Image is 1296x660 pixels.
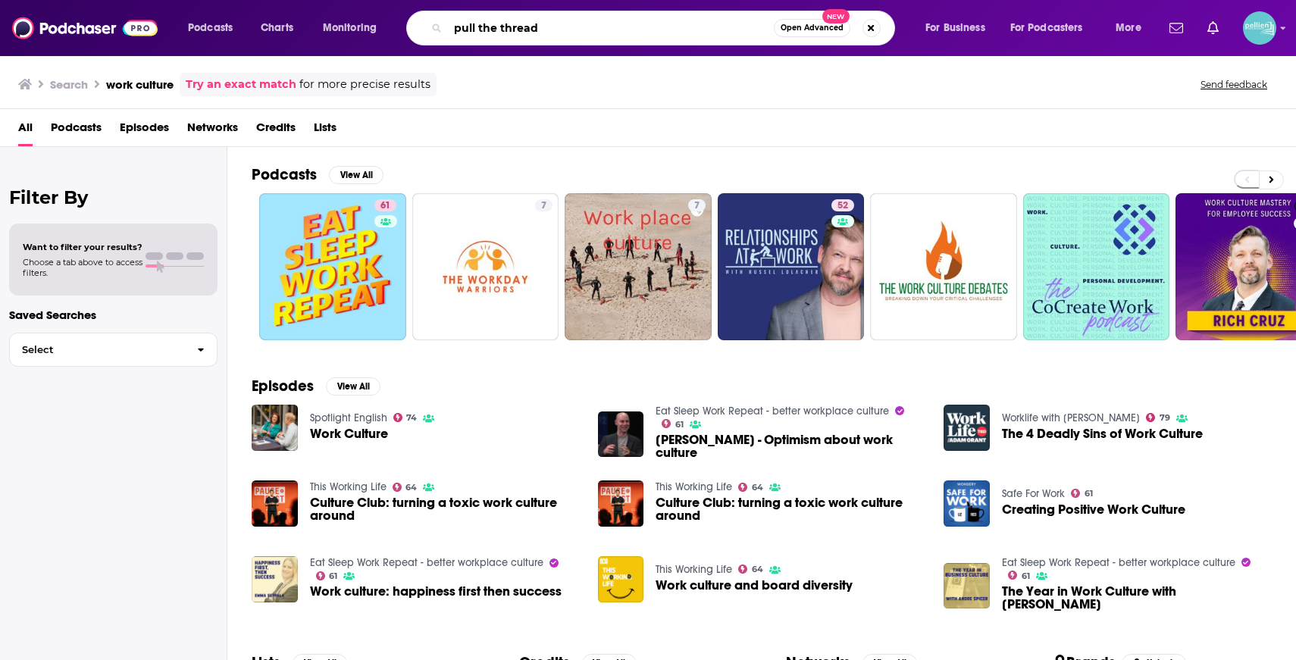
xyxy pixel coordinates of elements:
[314,115,337,146] a: Lists
[944,480,990,527] img: Creating Positive Work Culture
[310,480,387,493] a: This Working Life
[1002,411,1140,424] a: Worklife with Adam Grant
[310,585,562,598] a: Work culture: happiness first then success
[1002,585,1272,611] span: The Year in Work Culture with [PERSON_NAME]
[1163,15,1189,41] a: Show notifications dropdown
[1085,490,1093,497] span: 61
[23,242,142,252] span: Want to filter your results?
[1116,17,1141,39] span: More
[310,496,580,522] a: Culture Club: turning a toxic work culture around
[774,19,850,37] button: Open AdvancedNew
[252,405,298,451] img: Work Culture
[944,563,990,609] img: The Year in Work Culture with Andre Spicer
[1243,11,1276,45] span: Logged in as JessicaPellien
[598,556,644,602] img: Work culture and board diversity
[23,257,142,278] span: Choose a tab above to access filters.
[177,16,252,40] button: open menu
[1002,503,1185,516] a: Creating Positive Work Culture
[412,193,559,340] a: 7
[781,24,844,32] span: Open Advanced
[1008,571,1030,580] a: 61
[1243,11,1276,45] button: Show profile menu
[252,377,314,396] h2: Episodes
[1243,11,1276,45] img: User Profile
[251,16,302,40] a: Charts
[656,480,732,493] a: This Working Life
[252,165,317,184] h2: Podcasts
[535,199,553,211] a: 7
[662,419,684,428] a: 61
[9,308,218,322] p: Saved Searches
[1002,487,1065,500] a: Safe For Work
[323,17,377,39] span: Monitoring
[405,484,417,491] span: 64
[299,76,430,93] span: for more precise results
[656,563,732,576] a: This Working Life
[656,579,853,592] span: Work culture and board diversity
[421,11,909,45] div: Search podcasts, credits, & more...
[18,115,33,146] a: All
[406,414,417,421] span: 74
[326,377,380,396] button: View All
[944,405,990,451] img: The 4 Deadly Sins of Work Culture
[1071,489,1093,498] a: 61
[1000,16,1105,40] button: open menu
[310,427,388,440] span: Work Culture
[120,115,169,146] a: Episodes
[252,480,298,527] img: Culture Club: turning a toxic work culture around
[448,16,774,40] input: Search podcasts, credits, & more...
[738,483,763,492] a: 64
[374,199,396,211] a: 61
[256,115,296,146] a: Credits
[380,199,390,214] span: 61
[310,411,387,424] a: Spotlight English
[1010,17,1083,39] span: For Podcasters
[694,199,700,214] span: 7
[656,496,925,522] a: Culture Club: turning a toxic work culture around
[1201,15,1225,41] a: Show notifications dropdown
[329,573,337,580] span: 61
[675,421,684,428] span: 61
[598,411,644,458] img: Adam Grant - Optimism about work culture
[9,186,218,208] h2: Filter By
[925,17,985,39] span: For Business
[186,76,296,93] a: Try an exact match
[393,413,418,422] a: 74
[1196,78,1272,91] button: Send feedback
[656,433,925,459] span: [PERSON_NAME] - Optimism about work culture
[316,571,338,580] a: 61
[310,556,543,569] a: Eat Sleep Work Repeat - better workplace culture
[598,480,644,527] img: Culture Club: turning a toxic work culture around
[1002,556,1235,569] a: Eat Sleep Work Repeat - better workplace culture
[831,199,854,211] a: 52
[252,556,298,602] img: Work culture: happiness first then success
[51,115,102,146] a: Podcasts
[1002,427,1203,440] a: The 4 Deadly Sins of Work Culture
[12,14,158,42] img: Podchaser - Follow, Share and Rate Podcasts
[1022,573,1030,580] span: 61
[252,165,383,184] a: PodcastsView All
[188,17,233,39] span: Podcasts
[187,115,238,146] span: Networks
[1002,585,1272,611] a: The Year in Work Culture with Andre Spicer
[1105,16,1160,40] button: open menu
[10,345,185,355] span: Select
[738,565,763,574] a: 64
